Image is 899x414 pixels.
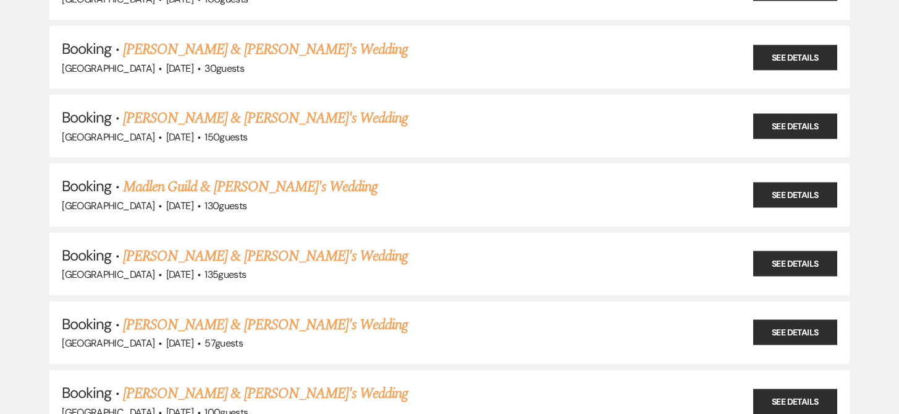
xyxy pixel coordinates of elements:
a: [PERSON_NAME] & [PERSON_NAME]'s Wedding [123,107,408,129]
a: See Details [753,320,837,345]
a: [PERSON_NAME] & [PERSON_NAME]'s Wedding [123,38,408,61]
span: Booking [62,383,111,402]
a: See Details [753,251,837,277]
span: Booking [62,176,111,196]
span: Booking [62,246,111,265]
span: [DATE] [166,337,193,350]
a: [PERSON_NAME] & [PERSON_NAME]'s Wedding [123,314,408,336]
span: [GEOGRAPHIC_DATA] [62,131,154,144]
a: [PERSON_NAME] & [PERSON_NAME]'s Wedding [123,245,408,267]
a: See Details [753,183,837,208]
span: 57 guests [205,337,243,350]
a: See Details [753,113,837,139]
span: 135 guests [205,268,246,281]
span: Booking [62,108,111,127]
span: 30 guests [205,62,244,75]
span: [DATE] [166,199,193,212]
span: [GEOGRAPHIC_DATA] [62,62,154,75]
span: Booking [62,39,111,58]
a: [PERSON_NAME] & [PERSON_NAME]'s Wedding [123,382,408,405]
span: [GEOGRAPHIC_DATA] [62,337,154,350]
span: [DATE] [166,268,193,281]
span: 150 guests [205,131,247,144]
span: 130 guests [205,199,247,212]
span: [GEOGRAPHIC_DATA] [62,268,154,281]
a: See Details [753,389,837,414]
span: [DATE] [166,62,193,75]
a: Madlen Guild & [PERSON_NAME]'s Wedding [123,176,378,198]
span: [GEOGRAPHIC_DATA] [62,199,154,212]
span: Booking [62,314,111,334]
span: [DATE] [166,131,193,144]
a: See Details [753,45,837,70]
